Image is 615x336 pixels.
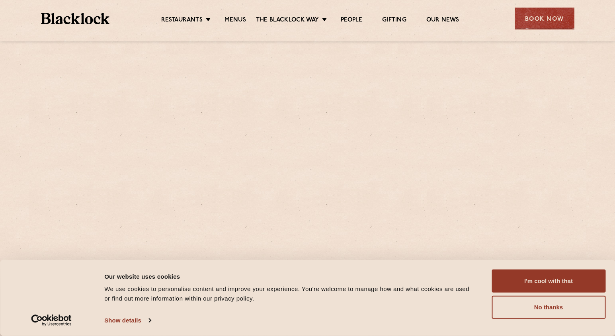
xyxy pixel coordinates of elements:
button: No thanks [492,296,605,319]
a: Gifting [382,16,406,25]
a: Usercentrics Cookiebot - opens in a new window [17,315,86,326]
a: The Blacklock Way [256,16,319,25]
div: Our website uses cookies [104,272,474,281]
div: Book Now [515,8,574,29]
a: Menus [225,16,246,25]
a: Show details [104,315,150,326]
a: Restaurants [161,16,203,25]
div: We use cookies to personalise content and improve your experience. You're welcome to manage how a... [104,284,474,303]
img: BL_Textured_Logo-footer-cropped.svg [41,13,110,24]
a: People [341,16,362,25]
button: I'm cool with that [492,270,605,293]
a: Our News [426,16,459,25]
